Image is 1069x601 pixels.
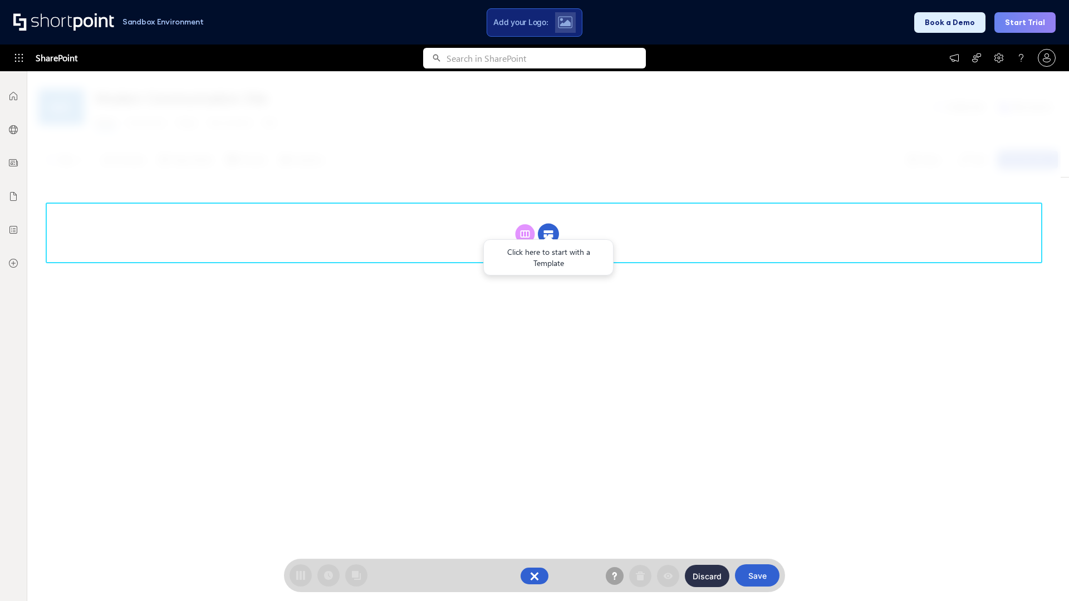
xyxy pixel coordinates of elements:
[914,12,985,33] button: Book a Demo
[994,12,1056,33] button: Start Trial
[735,564,779,587] button: Save
[558,16,572,28] img: Upload logo
[447,48,646,68] input: Search in SharePoint
[493,17,548,27] span: Add your Logo:
[685,565,729,587] button: Discard
[36,45,77,71] span: SharePoint
[1013,548,1069,601] iframe: Chat Widget
[122,19,204,25] h1: Sandbox Environment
